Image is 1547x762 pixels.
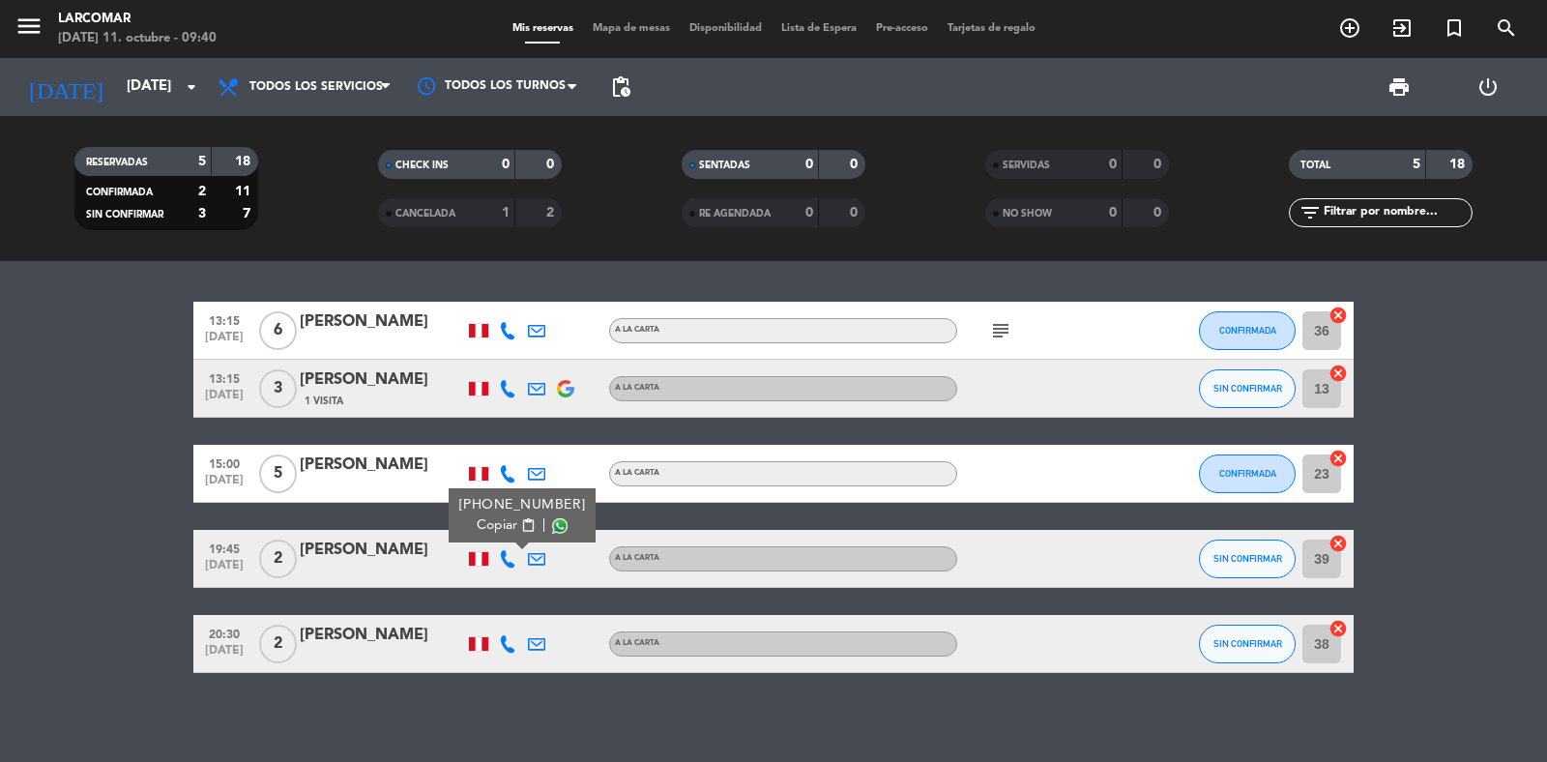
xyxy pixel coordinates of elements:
[772,23,866,34] span: Lista de Espera
[615,554,659,562] span: A la carta
[1199,454,1296,493] button: CONFIRMADA
[1328,306,1348,325] i: cancel
[477,515,536,536] button: Copiarcontent_paste
[200,622,248,644] span: 20:30
[1413,158,1420,171] strong: 5
[615,326,659,334] span: A la carta
[200,474,248,496] span: [DATE]
[805,158,813,171] strong: 0
[198,185,206,198] strong: 2
[200,452,248,474] span: 15:00
[699,209,771,219] span: RE AGENDADA
[86,188,153,197] span: CONFIRMADA
[1300,161,1330,170] span: TOTAL
[1387,75,1411,99] span: print
[1219,468,1276,479] span: CONFIRMADA
[15,12,44,47] button: menu
[1153,158,1165,171] strong: 0
[1322,202,1472,223] input: Filtrar por nombre...
[583,23,680,34] span: Mapa de mesas
[502,206,510,220] strong: 1
[300,367,464,393] div: [PERSON_NAME]
[180,75,203,99] i: arrow_drop_down
[546,206,558,220] strong: 2
[542,515,546,536] span: |
[805,206,813,220] strong: 0
[615,639,659,647] span: A la carta
[1213,553,1282,564] span: SIN CONFIRMAR
[503,23,583,34] span: Mis reservas
[615,469,659,477] span: A la carta
[615,384,659,392] span: A la carta
[15,66,117,108] i: [DATE]
[1213,383,1282,394] span: SIN CONFIRMAR
[1338,16,1361,40] i: add_circle_outline
[58,10,217,29] div: Larcomar
[395,161,449,170] span: CHECK INS
[699,161,750,170] span: SENTADAS
[938,23,1045,34] span: Tarjetas de regalo
[243,207,254,220] strong: 7
[557,380,574,397] img: google-logo.png
[1449,158,1469,171] strong: 18
[850,206,861,220] strong: 0
[86,210,163,220] span: SIN CONFIRMAR
[300,623,464,648] div: [PERSON_NAME]
[1109,206,1117,220] strong: 0
[1153,206,1165,220] strong: 0
[459,495,586,515] div: [PHONE_NUMBER]
[300,538,464,563] div: [PERSON_NAME]
[305,394,343,409] span: 1 Visita
[200,537,248,559] span: 19:45
[300,309,464,335] div: [PERSON_NAME]
[249,80,383,94] span: Todos los servicios
[259,369,297,408] span: 3
[259,540,297,578] span: 2
[86,158,148,167] span: RESERVADAS
[58,29,217,48] div: [DATE] 11. octubre - 09:40
[395,209,455,219] span: CANCELADA
[1109,158,1117,171] strong: 0
[200,331,248,353] span: [DATE]
[1444,58,1532,116] div: LOG OUT
[198,155,206,168] strong: 5
[1390,16,1414,40] i: exit_to_app
[1328,449,1348,468] i: cancel
[1328,364,1348,383] i: cancel
[235,185,254,198] strong: 11
[259,311,297,350] span: 6
[235,155,254,168] strong: 18
[200,366,248,389] span: 13:15
[866,23,938,34] span: Pre-acceso
[477,515,517,536] span: Copiar
[850,158,861,171] strong: 0
[1199,540,1296,578] button: SIN CONFIRMAR
[1443,16,1466,40] i: turned_in_not
[1328,619,1348,638] i: cancel
[1003,209,1052,219] span: NO SHOW
[1199,625,1296,663] button: SIN CONFIRMAR
[15,12,44,41] i: menu
[200,644,248,666] span: [DATE]
[680,23,772,34] span: Disponibilidad
[1219,325,1276,336] span: CONFIRMADA
[1495,16,1518,40] i: search
[1299,201,1322,224] i: filter_list
[1213,638,1282,649] span: SIN CONFIRMAR
[198,207,206,220] strong: 3
[609,75,632,99] span: pending_actions
[502,158,510,171] strong: 0
[521,518,536,533] span: content_paste
[1328,534,1348,553] i: cancel
[546,158,558,171] strong: 0
[1003,161,1050,170] span: SERVIDAS
[259,454,297,493] span: 5
[1199,369,1296,408] button: SIN CONFIRMAR
[200,389,248,411] span: [DATE]
[259,625,297,663] span: 2
[200,308,248,331] span: 13:15
[1476,75,1500,99] i: power_settings_new
[200,559,248,581] span: [DATE]
[300,453,464,478] div: [PERSON_NAME]
[989,319,1012,342] i: subject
